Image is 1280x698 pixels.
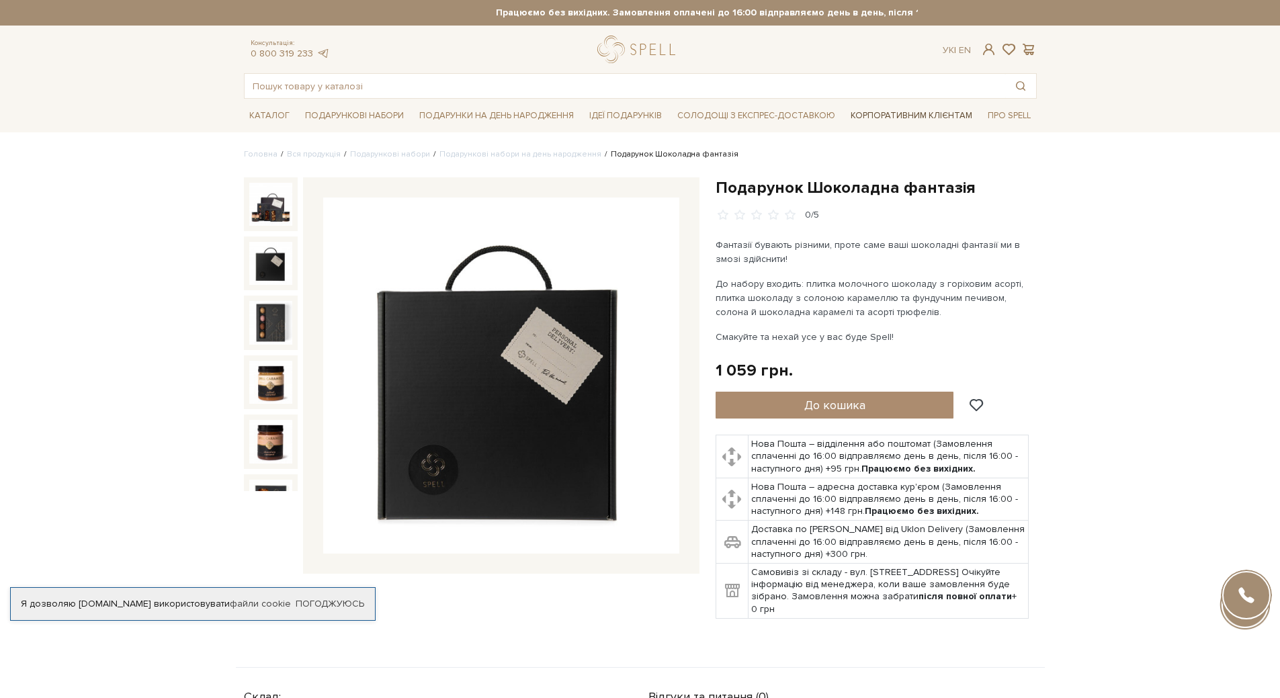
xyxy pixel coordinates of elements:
img: Подарунок Шоколадна фантазія [249,301,292,344]
li: Подарунок Шоколадна фантазія [601,148,738,161]
b: Працюємо без вихідних. [861,463,976,474]
p: Фантазії бувають різними, проте саме ваші шоколадні фантазії ми в змозі здійснити! [716,238,1031,266]
span: Ідеї подарунків [584,105,667,126]
div: Я дозволяю [DOMAIN_NAME] використовувати [11,598,375,610]
img: Подарунок Шоколадна фантазія [323,198,679,554]
h1: Подарунок Шоколадна фантазія [716,177,1037,198]
td: Нова Пошта – відділення або поштомат (Замовлення сплаченні до 16:00 відправляємо день в день, піс... [749,435,1029,478]
a: Подарункові набори на день народження [439,149,601,159]
img: Подарунок Шоколадна фантазія [249,361,292,404]
td: Нова Пошта – адресна доставка кур'єром (Замовлення сплаченні до 16:00 відправляємо день в день, п... [749,478,1029,521]
a: En [959,44,971,56]
span: | [954,44,956,56]
a: 0 800 319 233 [251,48,313,59]
div: 0/5 [805,209,819,222]
p: До набору входить: плитка молочного шоколаду з горіховим асорті, плитка шоколаду з солоною караме... [716,277,1031,319]
td: Доставка по [PERSON_NAME] від Uklon Delivery (Замовлення сплаченні до 16:00 відправляємо день в д... [749,521,1029,564]
a: Корпоративним клієнтам [845,104,978,127]
img: Подарунок Шоколадна фантазія [249,242,292,285]
div: 1 059 грн. [716,360,793,381]
img: Подарунок Шоколадна фантазія [249,420,292,463]
span: Про Spell [982,105,1036,126]
a: файли cookie [230,598,291,609]
button: Пошук товару у каталозі [1005,74,1036,98]
p: Смакуйте та нехай усе у вас буде Spell! [716,330,1031,344]
img: Подарунок Шоколадна фантазія [249,480,292,523]
a: Солодощі з експрес-доставкою [672,104,841,127]
span: Подарунки на День народження [414,105,579,126]
div: Ук [943,44,971,56]
span: Каталог [244,105,295,126]
a: Головна [244,149,278,159]
button: До кошика [716,392,954,419]
a: telegram [316,48,330,59]
a: Подарункові набори [350,149,430,159]
span: До кошика [804,398,865,412]
span: Консультація: [251,39,330,48]
a: Вся продукція [287,149,341,159]
td: Самовивіз зі складу - вул. [STREET_ADDRESS] Очікуйте інформацію від менеджера, коли ваше замовлен... [749,564,1029,619]
b: Працюємо без вихідних. [865,505,979,517]
a: Погоджуюсь [296,598,364,610]
strong: Працюємо без вихідних. Замовлення оплачені до 16:00 відправляємо день в день, після 16:00 - насту... [363,7,1156,19]
a: logo [597,36,681,63]
input: Пошук товару у каталозі [245,74,1005,98]
span: Подарункові набори [300,105,409,126]
img: Подарунок Шоколадна фантазія [249,183,292,226]
b: після повної оплати [919,591,1012,602]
